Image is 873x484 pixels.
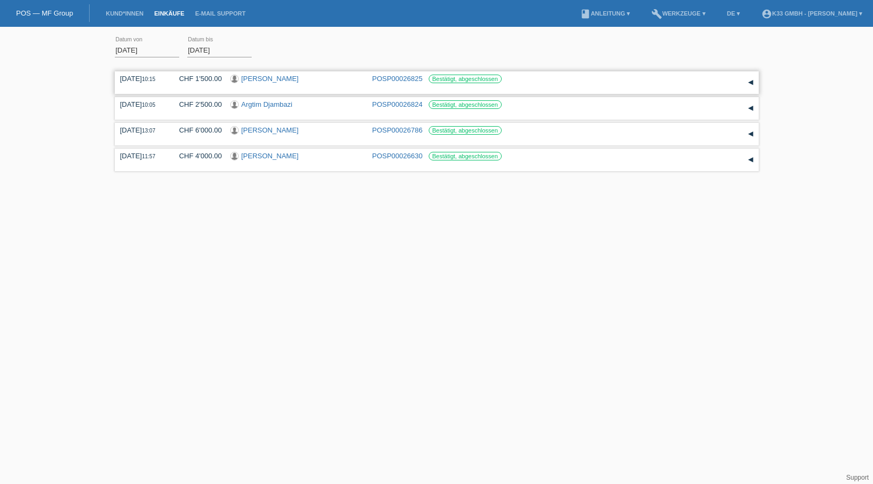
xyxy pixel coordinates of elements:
[142,153,155,159] span: 11:57
[651,9,662,19] i: build
[190,10,251,17] a: E-Mail Support
[743,75,759,91] div: auf-/zuklappen
[120,75,163,83] div: [DATE]
[142,128,155,134] span: 13:07
[756,10,868,17] a: account_circleK33 GmbH - [PERSON_NAME] ▾
[580,9,591,19] i: book
[171,75,222,83] div: CHF 1'500.00
[372,100,423,108] a: POSP00026824
[241,100,292,108] a: Argtim Djambazi
[120,126,163,134] div: [DATE]
[100,10,149,17] a: Kund*innen
[241,75,299,83] a: [PERSON_NAME]
[241,126,299,134] a: [PERSON_NAME]
[372,152,423,160] a: POSP00026630
[372,75,423,83] a: POSP00026825
[171,126,222,134] div: CHF 6'000.00
[241,152,299,160] a: [PERSON_NAME]
[120,100,163,108] div: [DATE]
[761,9,772,19] i: account_circle
[149,10,189,17] a: Einkäufe
[171,152,222,160] div: CHF 4'000.00
[429,100,502,109] label: Bestätigt, abgeschlossen
[372,126,423,134] a: POSP00026786
[575,10,635,17] a: bookAnleitung ▾
[722,10,745,17] a: DE ▾
[142,76,155,82] span: 10:15
[16,9,73,17] a: POS — MF Group
[142,102,155,108] span: 10:05
[429,152,502,160] label: Bestätigt, abgeschlossen
[646,10,711,17] a: buildWerkzeuge ▾
[429,126,502,135] label: Bestätigt, abgeschlossen
[743,152,759,168] div: auf-/zuklappen
[120,152,163,160] div: [DATE]
[846,474,869,481] a: Support
[743,126,759,142] div: auf-/zuklappen
[743,100,759,116] div: auf-/zuklappen
[171,100,222,108] div: CHF 2'500.00
[429,75,502,83] label: Bestätigt, abgeschlossen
